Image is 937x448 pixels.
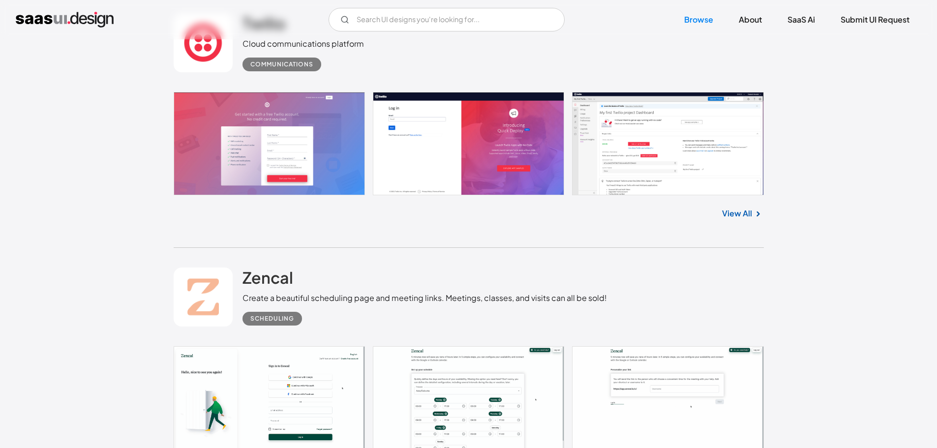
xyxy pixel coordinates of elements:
div: Communications [250,59,313,70]
a: home [16,12,114,28]
form: Email Form [329,8,565,31]
div: Create a beautiful scheduling page and meeting links. Meetings, classes, and visits can all be sold! [242,292,607,304]
a: Browse [672,9,725,30]
input: Search UI designs you're looking for... [329,8,565,31]
div: Scheduling [250,313,294,325]
a: About [727,9,774,30]
a: Zencal [242,268,293,292]
a: SaaS Ai [776,9,827,30]
div: Cloud communications platform [242,38,364,50]
a: Submit UI Request [829,9,921,30]
a: View All [722,208,752,219]
h2: Zencal [242,268,293,287]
